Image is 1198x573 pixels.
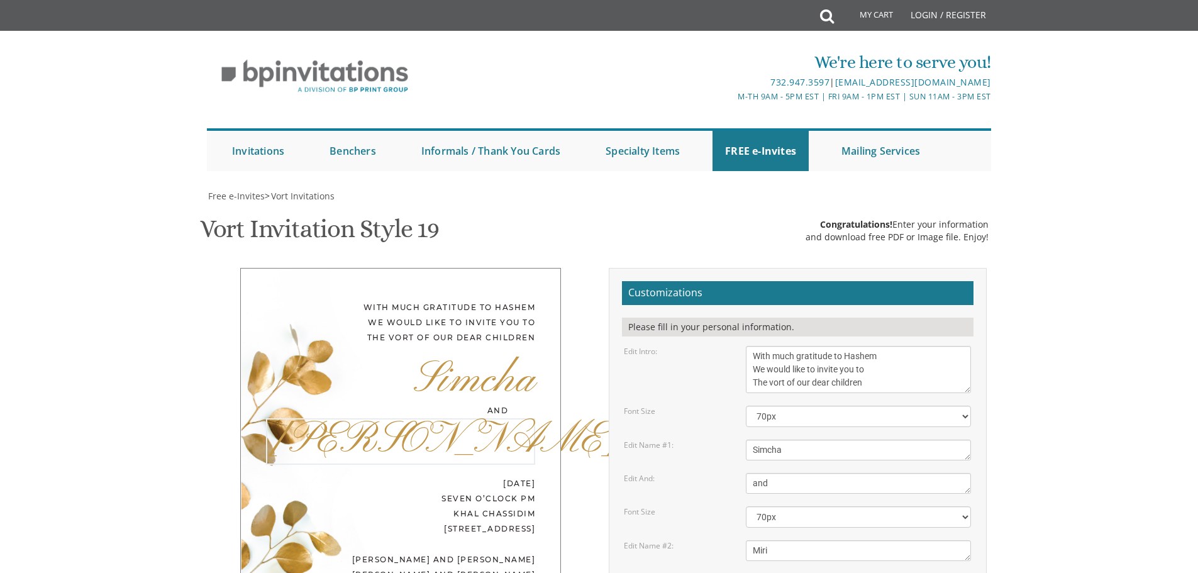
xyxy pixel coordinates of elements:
[266,403,508,418] div: and
[820,218,892,230] span: Congratulations!
[266,300,535,345] div: With much gratitude to Hashem We would like to invite you to The vort of our dear children
[746,440,971,460] textarea: [PERSON_NAME]
[200,215,439,252] h1: Vort Invitation Style 19
[271,190,335,202] span: Vort Invitations
[806,231,989,243] div: and download free PDF or Image file. Enjoy!
[829,131,933,171] a: Mailing Services
[746,473,971,494] textarea: and
[835,76,991,88] a: [EMAIL_ADDRESS][DOMAIN_NAME]
[833,1,902,33] a: My Cart
[469,90,991,103] div: M-Th 9am - 5pm EST | Fri 9am - 1pm EST | Sun 11am - 3pm EST
[770,76,829,88] a: 732.947.3597
[622,318,973,337] div: Please fill in your personal information.
[266,476,535,537] div: [DATE] seven o’clock pm Khal Chassidim [STREET_ADDRESS]
[469,75,991,90] div: |
[624,540,674,551] label: Edit Name #2:
[593,131,692,171] a: Specialty Items
[624,473,655,484] label: Edit And:
[806,218,989,231] div: Enter your information
[746,540,971,561] textarea: [PERSON_NAME]
[317,131,389,171] a: Benchers
[622,281,973,305] h2: Customizations
[624,506,655,517] label: Font Size
[207,50,423,103] img: BP Invitation Loft
[266,359,535,403] div: Simcha
[469,50,991,75] div: We're here to serve you!
[270,190,335,202] a: Vort Invitations
[207,190,265,202] a: Free e-Invites
[713,131,809,171] a: FREE e-Invites
[208,190,265,202] span: Free e-Invites
[624,440,674,450] label: Edit Name #1:
[624,346,657,357] label: Edit Intro:
[266,418,535,465] div: [PERSON_NAME]
[624,406,655,416] label: Font Size
[219,131,297,171] a: Invitations
[265,190,335,202] span: >
[409,131,573,171] a: Informals / Thank You Cards
[746,346,971,393] textarea: With much gratitude to Hashem We would like to invite you to The vort of our dear children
